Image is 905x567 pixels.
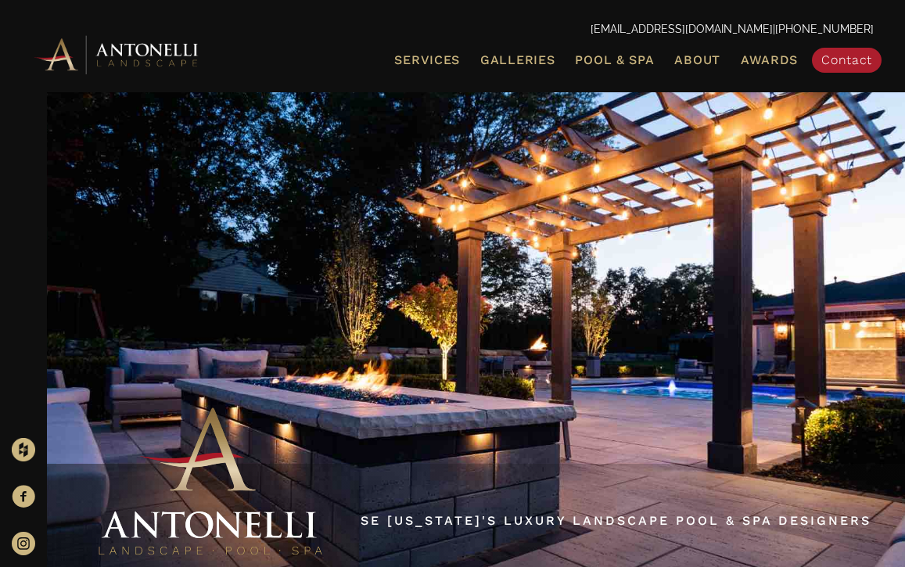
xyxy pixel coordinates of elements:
[775,23,874,35] a: [PHONE_NUMBER]
[474,50,561,70] a: Galleries
[821,52,872,67] span: Contact
[734,50,804,70] a: Awards
[668,50,727,70] a: About
[31,20,874,40] p: |
[361,513,871,528] a: SE [US_STATE]'s Luxury Landscape Pool & Spa Designers
[812,48,882,73] a: Contact
[394,54,460,66] span: Services
[569,50,660,70] a: Pool & Spa
[388,50,466,70] a: Services
[12,438,35,461] img: Houzz
[480,52,555,67] span: Galleries
[741,52,798,67] span: Awards
[93,401,328,563] img: Antonelli Stacked Logo
[31,33,203,76] img: Antonelli Horizontal Logo
[575,52,654,67] span: Pool & Spa
[591,23,773,35] a: [EMAIL_ADDRESS][DOMAIN_NAME]
[674,54,720,66] span: About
